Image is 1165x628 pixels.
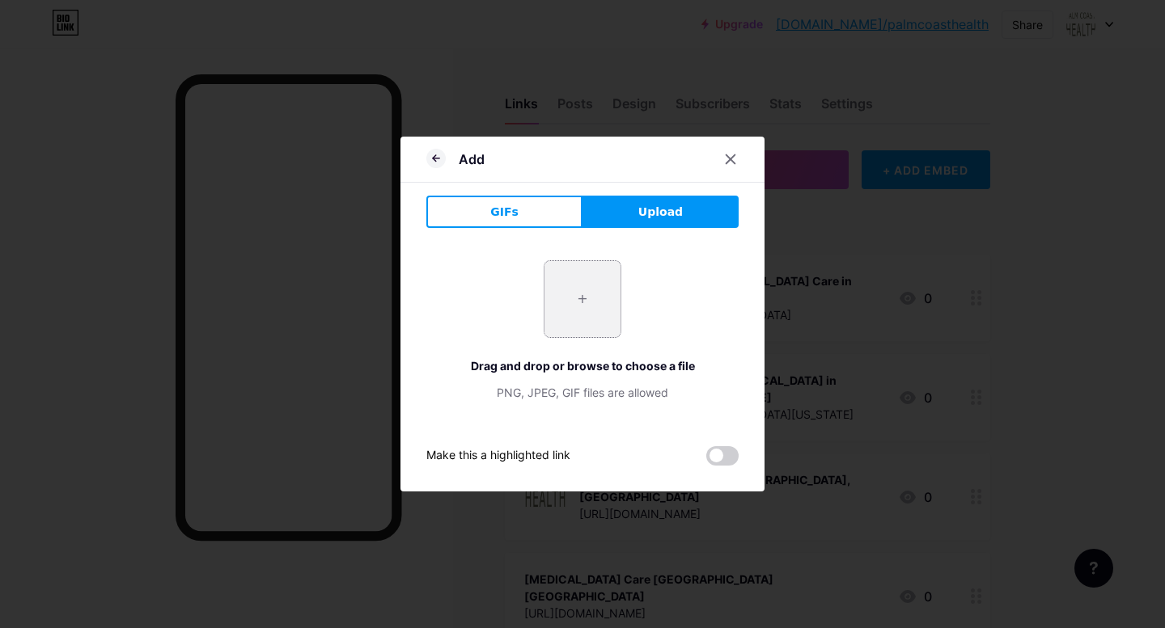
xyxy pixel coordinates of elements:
span: GIFs [490,204,519,221]
button: GIFs [426,196,582,228]
button: Upload [582,196,739,228]
div: Add [459,150,485,169]
div: PNG, JPEG, GIF files are allowed [426,384,739,401]
div: Make this a highlighted link [426,446,570,466]
span: Upload [638,204,683,221]
div: Drag and drop or browse to choose a file [426,357,739,374]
